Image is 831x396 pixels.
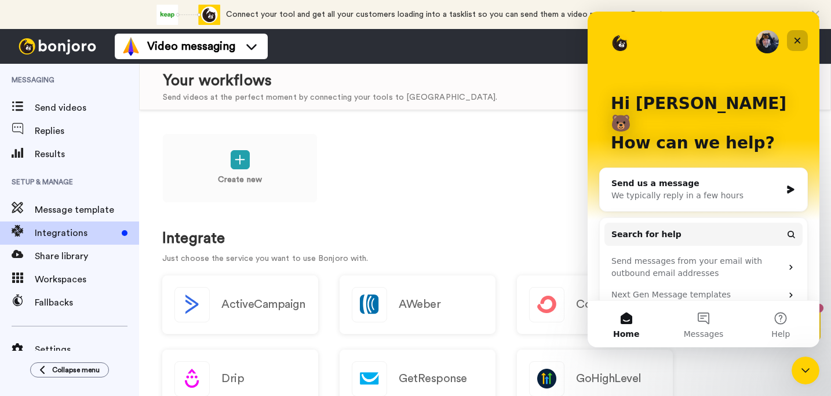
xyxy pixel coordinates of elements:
span: Integrations [35,226,117,240]
a: ConvertKit [517,275,673,334]
img: logo_getresponse.svg [352,362,387,396]
h2: ActiveCampaign [221,298,305,311]
iframe: Intercom live chat [792,357,819,384]
img: logo_gohighlevel.png [530,362,564,396]
a: Connect now [630,10,680,19]
button: ActiveCampaign [162,275,318,334]
img: logo_aweber.svg [352,288,387,322]
h2: GetResponse [399,372,467,385]
div: Your workflows [163,70,497,92]
p: Just choose the service you want to use Bonjoro with. [162,253,808,265]
span: Hi [PERSON_NAME], thank you so much for signing up! I wanted to say thanks in person with a quick... [65,10,154,129]
img: mute-white.svg [37,37,51,51]
a: Create new [162,133,318,203]
a: AWeber [340,275,495,334]
span: Message template [35,203,139,217]
h2: ConvertKit [576,298,633,311]
div: Send videos at the perfect moment by connecting your tools to [GEOGRAPHIC_DATA]. [163,92,497,104]
span: Send videos [35,101,139,115]
button: Collapse menu [30,362,109,377]
img: c638375f-eacb-431c-9714-bd8d08f708a7-1584310529.jpg [1,2,32,34]
h2: GoHighLevel [576,372,642,385]
span: Share library [35,249,139,263]
iframe: Intercom live chat [588,12,819,347]
span: Fallbacks [35,296,139,310]
span: Results [35,147,139,161]
span: Connect your tool and get all your customers loading into a tasklist so you can send them a video... [226,10,624,19]
img: logo_convertkit.svg [530,288,564,322]
img: logo_activecampaign.svg [175,288,209,322]
h2: Drip [221,372,244,385]
img: vm-color.svg [122,37,140,56]
span: Collapse menu [52,365,100,375]
div: animation [156,5,220,25]
span: Replies [35,124,139,138]
img: bj-logo-header-white.svg [14,38,101,55]
span: Workspaces [35,273,139,286]
h2: AWeber [399,298,440,311]
img: logo_drip.svg [175,362,209,396]
h1: Integrate [162,230,808,247]
span: Video messaging [147,38,235,55]
p: Create new [218,174,262,186]
span: Settings [35,343,139,357]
